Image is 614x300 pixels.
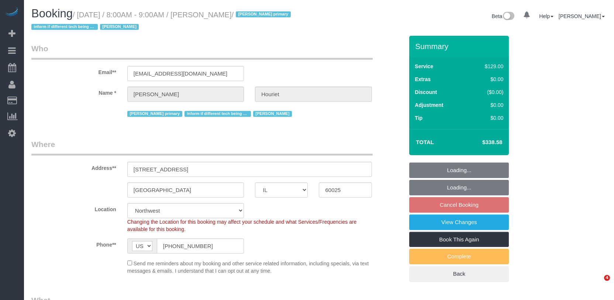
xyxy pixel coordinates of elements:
[253,111,292,117] span: [PERSON_NAME]
[409,214,509,230] a: View Changes
[415,76,431,83] label: Extras
[26,203,122,213] label: Location
[604,275,610,281] span: 4
[469,76,504,83] div: $0.00
[31,43,373,60] legend: Who
[26,87,122,97] label: Name *
[469,63,504,70] div: $129.00
[559,13,605,19] a: [PERSON_NAME]
[31,139,373,156] legend: Where
[236,11,291,17] span: [PERSON_NAME] primary
[31,24,98,30] span: inform if different tech being sent
[492,13,515,19] a: Beta
[100,24,139,30] span: [PERSON_NAME]
[4,7,19,18] img: Automaid Logo
[460,139,502,146] h4: $338.58
[469,101,504,109] div: $0.00
[415,63,433,70] label: Service
[469,114,504,122] div: $0.00
[415,114,422,122] label: Tip
[319,182,372,198] input: Zip Code**
[415,101,443,109] label: Adjustment
[539,13,553,19] a: Help
[415,42,505,50] h3: Summary
[469,88,504,96] div: ($0.00)
[127,261,369,274] span: Send me reminders about my booking and other service related information, including specials, via...
[409,266,509,282] a: Back
[416,139,434,145] strong: Total
[31,11,293,31] small: / [DATE] / 8:00AM - 9:00AM / [PERSON_NAME]
[255,87,372,102] input: Last Name*
[502,12,514,21] img: New interface
[31,7,73,20] span: Booking
[415,88,437,96] label: Discount
[127,87,244,102] input: First Name**
[589,275,607,293] iframe: Intercom live chat
[184,111,251,117] span: inform if different tech being sent
[127,219,357,232] span: Changing the Location for this booking may affect your schedule and what Services/Frequencies are...
[127,111,182,117] span: [PERSON_NAME] primary
[409,232,509,247] a: Book This Again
